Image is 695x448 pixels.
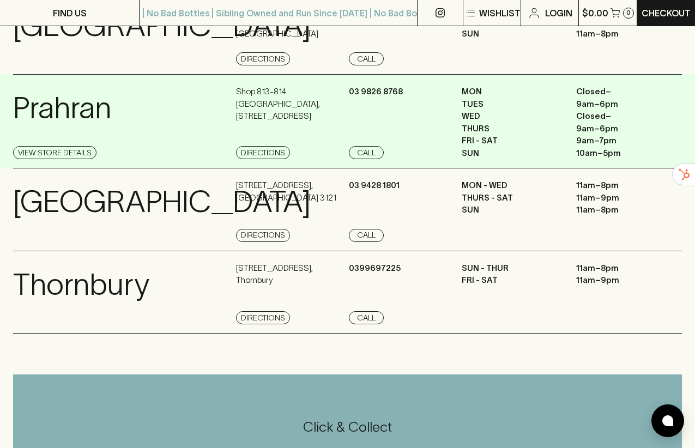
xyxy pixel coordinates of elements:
[53,7,87,20] p: FIND US
[349,229,384,242] a: Call
[582,7,608,20] p: $0.00
[236,179,336,204] p: [STREET_ADDRESS] , [GEOGRAPHIC_DATA] 3121
[479,7,521,20] p: Wishlist
[576,98,674,111] p: 9am – 6pm
[576,110,674,123] p: Closed –
[13,418,682,436] h5: Click & Collect
[462,28,560,40] p: SUN
[349,179,400,192] p: 03 9428 1801
[576,28,674,40] p: 11am – 8pm
[349,311,384,324] a: Call
[462,262,560,275] p: Sun - Thur
[236,229,290,242] a: Directions
[462,86,560,98] p: MON
[236,52,290,65] a: Directions
[349,146,384,159] a: Call
[576,274,674,287] p: 11am – 9pm
[576,192,674,204] p: 11am – 9pm
[349,262,401,275] p: 0399697225
[236,146,290,159] a: Directions
[576,204,674,216] p: 11am – 8pm
[462,110,560,123] p: WED
[462,98,560,111] p: TUES
[13,179,311,225] p: [GEOGRAPHIC_DATA]
[576,147,674,160] p: 10am – 5pm
[576,262,674,275] p: 11am – 8pm
[462,204,560,216] p: SUN
[236,86,346,123] p: Shop 813-814 [GEOGRAPHIC_DATA] , [STREET_ADDRESS]
[349,86,403,98] p: 03 9826 8768
[462,123,560,135] p: THURS
[462,192,560,204] p: THURS - SAT
[576,135,674,147] p: 9am – 7pm
[662,415,673,426] img: bubble-icon
[13,146,96,159] a: View Store Details
[545,7,572,20] p: Login
[462,135,560,147] p: FRI - SAT
[576,123,674,135] p: 9am – 6pm
[462,179,560,192] p: MON - WED
[576,86,674,98] p: Closed –
[642,7,691,20] p: Checkout
[626,10,631,16] p: 0
[349,52,384,65] a: Call
[236,311,290,324] a: Directions
[576,179,674,192] p: 11am – 8pm
[13,86,111,131] p: Prahran
[462,147,560,160] p: SUN
[13,262,149,307] p: Thornbury
[236,262,313,287] p: [STREET_ADDRESS] , Thornbury
[462,274,560,287] p: Fri - Sat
